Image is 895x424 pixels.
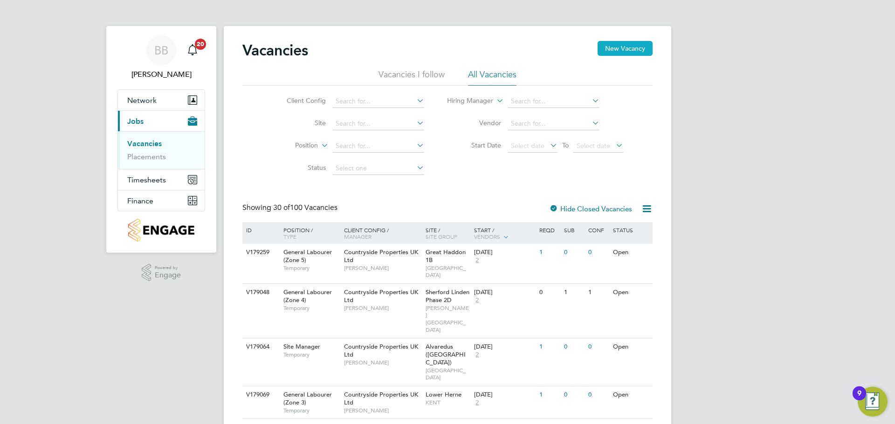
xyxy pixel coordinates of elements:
div: V179259 [244,244,276,261]
label: Site [272,119,326,127]
span: Lower Herne [426,390,461,398]
span: Countryside Properties UK Ltd [344,390,418,406]
span: 2 [474,399,480,407]
input: Search for... [332,95,424,108]
span: General Labourer (Zone 5) [283,248,332,264]
li: Vacancies I follow [379,69,445,86]
button: Network [118,90,205,110]
div: Open [611,386,651,404]
span: [PERSON_NAME] [344,407,421,414]
span: Powered by [155,264,181,272]
label: Status [272,163,326,172]
span: 2 [474,296,480,304]
span: Temporary [283,407,339,414]
div: Open [611,338,651,356]
div: 1 [562,284,586,301]
label: Vendor [447,119,501,127]
div: Status [611,222,651,238]
label: Start Date [447,141,501,149]
nav: Main navigation [106,26,216,253]
a: Vacancies [127,139,162,148]
span: Site Manager [283,343,320,350]
span: Alvaredus ([GEOGRAPHIC_DATA]) [426,343,466,366]
span: [PERSON_NAME][GEOGRAPHIC_DATA] [426,304,470,333]
span: 2 [474,256,480,264]
div: [DATE] [474,391,535,399]
label: Position [264,141,318,150]
div: 1 [537,244,561,261]
span: Vendors [474,233,500,240]
div: 0 [586,386,610,404]
div: [DATE] [474,343,535,351]
span: Countryside Properties UK Ltd [344,288,418,304]
div: Conf [586,222,610,238]
label: Client Config [272,96,326,105]
div: 1 [586,284,610,301]
span: Type [283,233,296,240]
span: [PERSON_NAME] [344,359,421,366]
div: 1 [537,386,561,404]
div: 0 [537,284,561,301]
span: Select date [577,141,610,150]
span: Manager [344,233,372,240]
label: Hide Closed Vacancies [549,204,632,213]
div: Jobs [118,131,205,169]
div: Position / [276,222,342,244]
span: Engage [155,271,181,279]
button: Jobs [118,111,205,131]
input: Search for... [508,117,599,130]
span: [GEOGRAPHIC_DATA] [426,264,470,279]
div: [DATE] [474,249,535,256]
span: Site Group [426,233,457,240]
span: Sherford Linden Phase 2D [426,288,469,304]
button: Finance [118,190,205,211]
span: Countryside Properties UK Ltd [344,248,418,264]
button: Open Resource Center, 9 new notifications [858,387,888,417]
span: 100 Vacancies [273,203,337,212]
input: Search for... [508,95,599,108]
a: Placements [127,152,166,161]
div: Open [611,244,651,261]
div: [DATE] [474,289,535,296]
span: [GEOGRAPHIC_DATA] [426,367,470,381]
span: Select date [511,141,544,150]
input: Search for... [332,140,424,153]
span: Temporary [283,304,339,312]
span: [PERSON_NAME] [344,304,421,312]
li: All Vacancies [468,69,516,86]
div: 1 [537,338,561,356]
button: New Vacancy [598,41,653,56]
span: To [559,139,571,151]
a: Powered byEngage [142,264,181,282]
div: Reqd [537,222,561,238]
span: 20 [195,39,206,50]
div: Showing [242,203,339,213]
div: Site / [423,222,472,244]
button: Timesheets [118,169,205,190]
a: 20 [183,35,202,65]
span: 2 [474,351,480,359]
div: V179064 [244,338,276,356]
span: Network [127,96,157,105]
div: 0 [586,244,610,261]
span: 30 of [273,203,290,212]
div: 0 [562,244,586,261]
input: Search for... [332,117,424,130]
span: General Labourer (Zone 4) [283,288,332,304]
img: countryside-properties-logo-retina.png [128,219,194,242]
span: General Labourer (Zone 3) [283,390,332,406]
h2: Vacancies [242,41,308,60]
div: Client Config / [342,222,423,244]
div: ID [244,222,276,238]
span: Temporary [283,351,339,358]
span: Billy Bittmann-Myers [117,69,205,80]
div: 9 [857,393,861,405]
span: Countryside Properties UK Ltd [344,343,418,358]
span: Great Haddon 1B [426,248,466,264]
span: Finance [127,196,153,205]
span: Temporary [283,264,339,272]
a: BB[PERSON_NAME] [117,35,205,80]
div: 0 [562,338,586,356]
div: V179048 [244,284,276,301]
span: [PERSON_NAME] [344,264,421,272]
